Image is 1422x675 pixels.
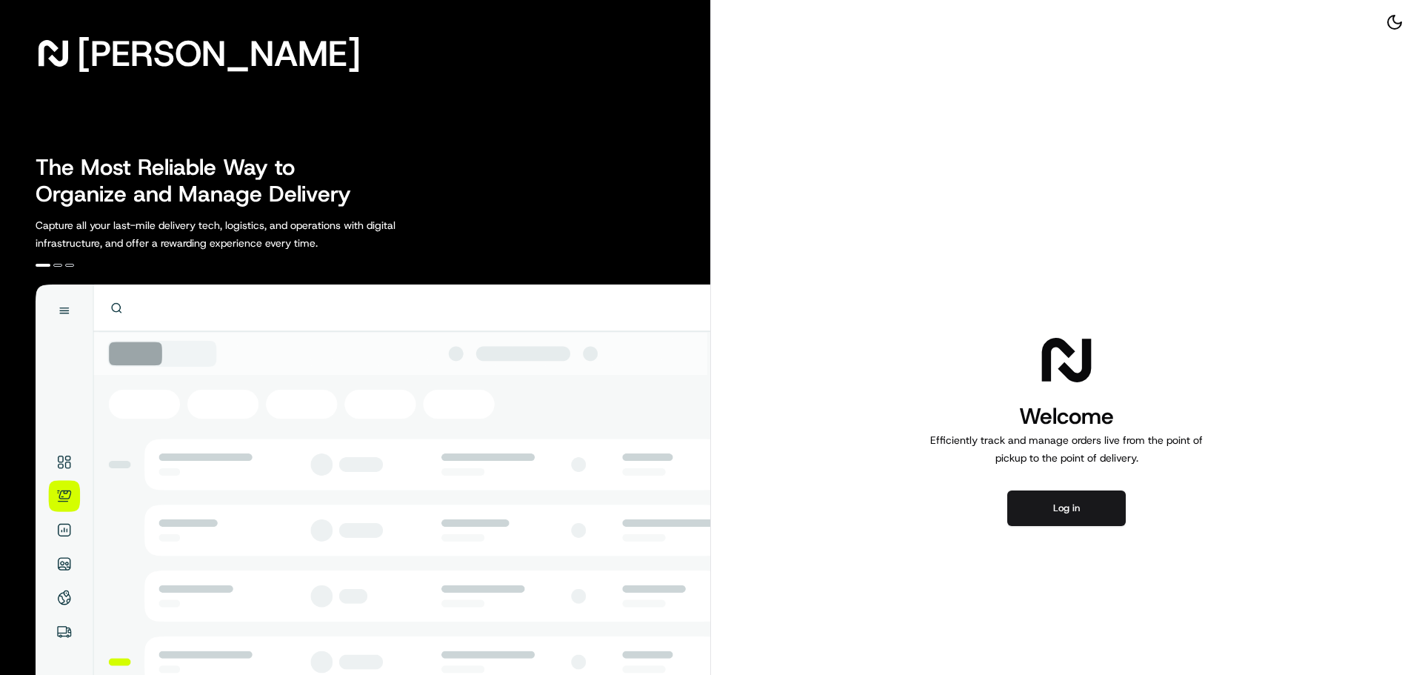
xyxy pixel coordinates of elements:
[77,39,361,68] span: [PERSON_NAME]
[36,216,462,252] p: Capture all your last-mile delivery tech, logistics, and operations with digital infrastructure, ...
[1007,491,1126,526] button: Log in
[924,431,1209,467] p: Efficiently track and manage orders live from the point of pickup to the point of delivery.
[36,154,367,207] h2: The Most Reliable Way to Organize and Manage Delivery
[924,402,1209,431] h1: Welcome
